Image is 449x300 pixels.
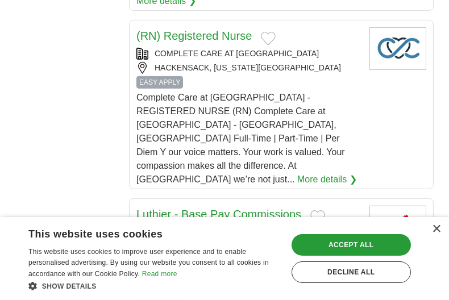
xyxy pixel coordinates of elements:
div: HACKENSACK, [US_STATE][GEOGRAPHIC_DATA] [136,62,360,74]
span: Complete Care at [GEOGRAPHIC_DATA] - REGISTERED NURSE (RN) Complete Care at [GEOGRAPHIC_DATA] - [... [136,93,345,184]
button: Add to favorite jobs [261,32,276,45]
a: More details ❯ [297,173,357,186]
div: This website uses cookies [28,224,251,241]
span: Show details [42,282,97,290]
div: Decline all [292,261,411,283]
span: This website uses cookies to improve user experience and to enable personalised advertising. By u... [28,248,269,278]
div: Accept all [292,234,411,256]
div: Show details [28,280,280,291]
a: (RN) Registered Nurse [136,30,252,42]
a: Read more, opens a new window [142,270,177,278]
div: Close [432,225,440,234]
button: Add to favorite jobs [310,210,325,224]
img: Company logo [369,27,426,70]
img: Guitar Center logo [369,206,426,248]
div: COMPLETE CARE AT [GEOGRAPHIC_DATA] [136,48,360,60]
span: EASY APPLY [136,76,183,89]
a: Luthier - Base Pay Commissions [136,208,301,220]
